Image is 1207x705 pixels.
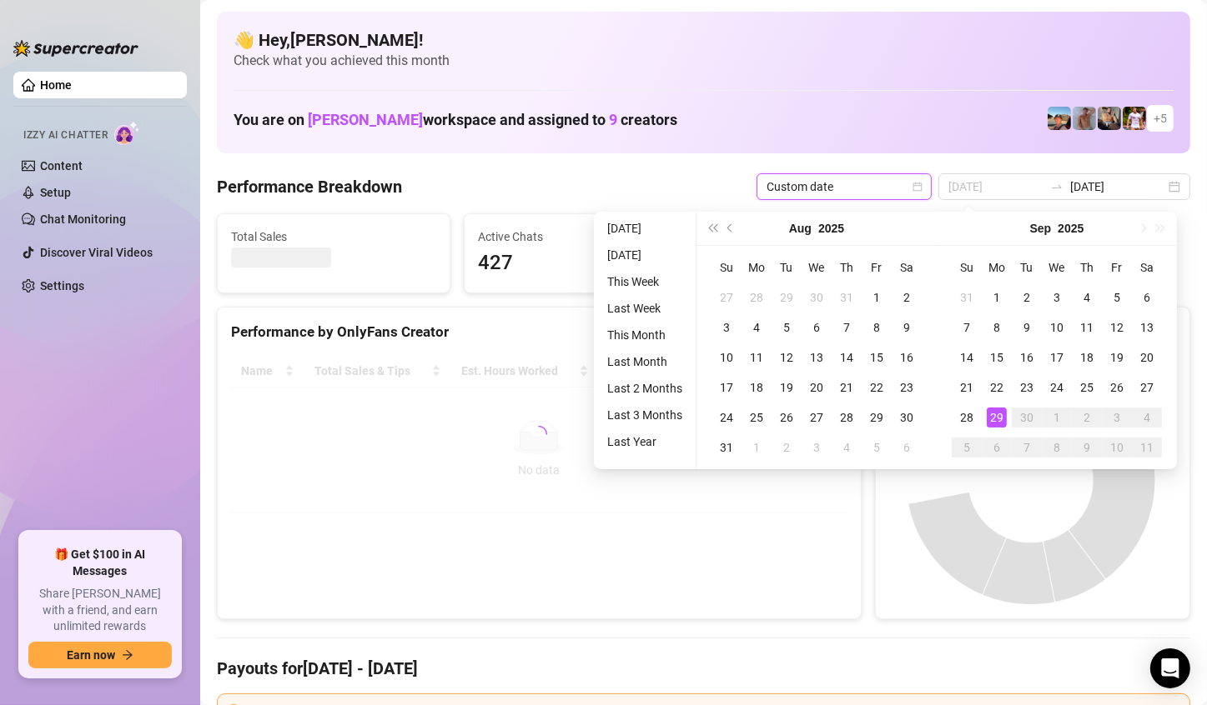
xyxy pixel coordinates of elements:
[892,402,922,432] td: 2025-08-30
[802,342,832,372] td: 2025-08-13
[742,312,772,342] td: 2025-08-04
[1017,347,1037,367] div: 16
[802,402,832,432] td: 2025-08-27
[897,347,917,367] div: 16
[40,212,126,226] a: Chat Monitoring
[742,252,772,282] th: Mo
[802,282,832,312] td: 2025-07-30
[957,317,977,337] div: 7
[772,312,802,342] td: 2025-08-05
[892,252,922,282] th: Sa
[601,298,689,318] li: Last Week
[1017,437,1037,457] div: 7
[957,407,977,427] div: 28
[1050,180,1064,193] span: swap-right
[712,282,742,312] td: 2025-07-27
[742,372,772,402] td: 2025-08-18
[897,437,917,457] div: 6
[982,372,1012,402] td: 2025-09-22
[1012,282,1042,312] td: 2025-09-02
[1072,252,1102,282] th: Th
[832,282,862,312] td: 2025-07-31
[40,159,83,172] a: Content
[1077,407,1097,427] div: 2
[1012,372,1042,402] td: 2025-09-23
[1102,252,1132,282] th: Fr
[837,377,857,397] div: 21
[1042,432,1072,462] td: 2025-10-08
[712,312,742,342] td: 2025-08-03
[529,424,550,445] span: loading
[40,279,84,292] a: Settings
[712,402,742,432] td: 2025-08-24
[807,317,827,337] div: 6
[957,347,977,367] div: 14
[1132,312,1162,342] td: 2025-09-13
[837,437,857,457] div: 4
[1070,177,1165,196] input: End date
[897,407,917,427] div: 30
[1072,282,1102,312] td: 2025-09-04
[987,377,1007,397] div: 22
[717,317,737,337] div: 3
[832,312,862,342] td: 2025-08-07
[862,432,892,462] td: 2025-09-05
[601,352,689,372] li: Last Month
[832,372,862,402] td: 2025-08-21
[952,252,982,282] th: Su
[1042,312,1072,342] td: 2025-09-10
[478,227,683,246] span: Active Chats
[1012,402,1042,432] td: 2025-09-30
[987,407,1007,427] div: 29
[957,287,977,307] div: 31
[1012,432,1042,462] td: 2025-10-07
[747,317,767,337] div: 4
[987,287,1007,307] div: 1
[982,312,1012,342] td: 2025-09-08
[1137,347,1157,367] div: 20
[601,218,689,238] li: [DATE]
[712,252,742,282] th: Su
[1132,252,1162,282] th: Sa
[67,648,115,662] span: Earn now
[1132,372,1162,402] td: 2025-09-27
[1102,342,1132,372] td: 2025-09-19
[862,252,892,282] th: Fr
[862,342,892,372] td: 2025-08-15
[40,186,71,199] a: Setup
[1132,342,1162,372] td: 2025-09-20
[1077,317,1097,337] div: 11
[952,372,982,402] td: 2025-09-21
[952,432,982,462] td: 2025-10-05
[1072,372,1102,402] td: 2025-09-25
[1098,107,1121,130] img: George
[601,405,689,425] li: Last 3 Months
[1042,282,1072,312] td: 2025-09-03
[1017,287,1037,307] div: 2
[601,432,689,452] li: Last Year
[712,342,742,372] td: 2025-08-10
[1107,347,1127,367] div: 19
[892,282,922,312] td: 2025-08-02
[1137,377,1157,397] div: 27
[802,372,832,402] td: 2025-08-20
[957,437,977,457] div: 5
[837,347,857,367] div: 14
[802,252,832,282] th: We
[13,40,138,57] img: logo-BBDzfeDw.svg
[717,377,737,397] div: 17
[987,347,1007,367] div: 15
[747,377,767,397] div: 18
[832,342,862,372] td: 2025-08-14
[777,317,797,337] div: 5
[747,287,767,307] div: 28
[897,287,917,307] div: 2
[982,252,1012,282] th: Mo
[832,252,862,282] th: Th
[1102,432,1132,462] td: 2025-10-10
[867,287,887,307] div: 1
[1042,402,1072,432] td: 2025-10-01
[1073,107,1096,130] img: Joey
[40,246,153,259] a: Discover Viral Videos
[601,325,689,345] li: This Month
